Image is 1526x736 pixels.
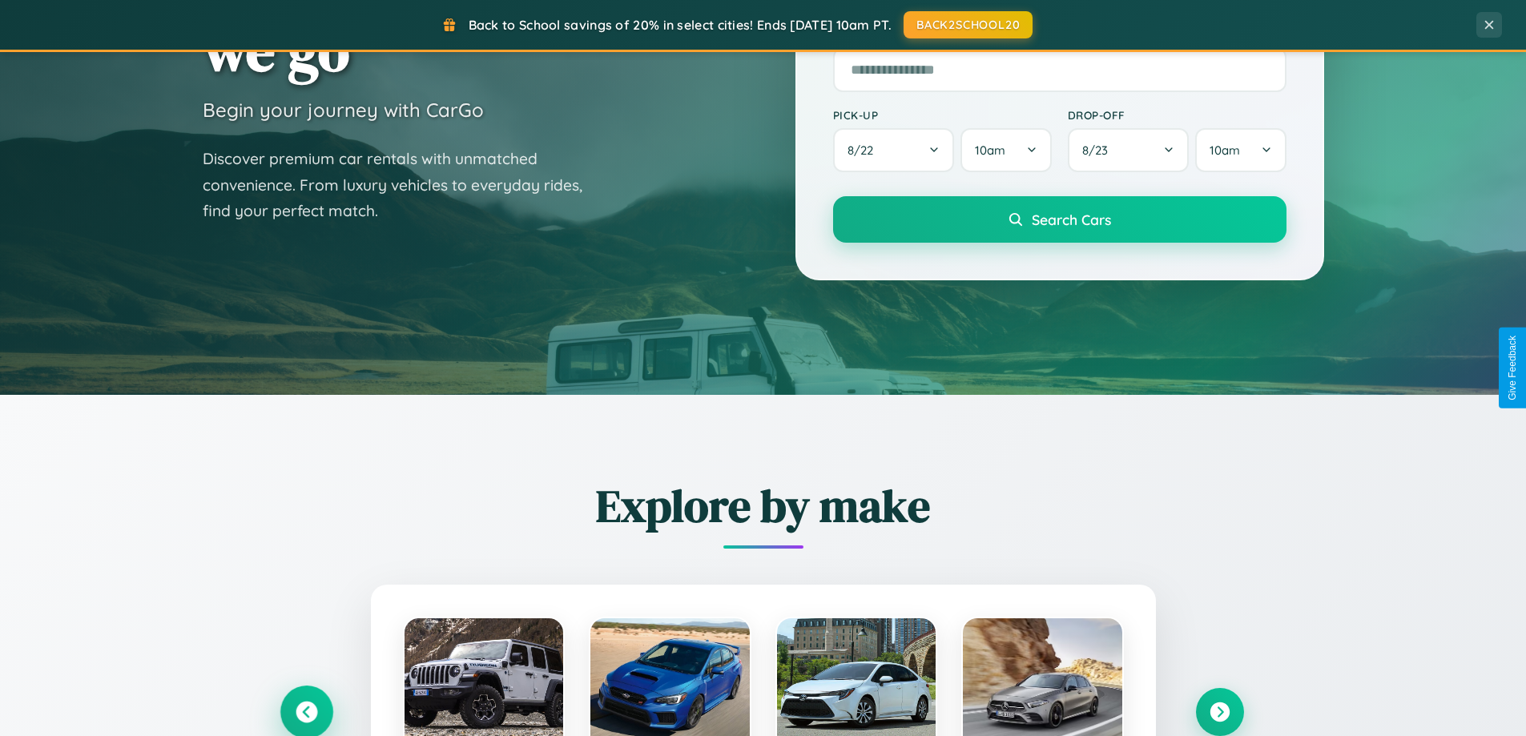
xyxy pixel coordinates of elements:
div: Give Feedback [1507,336,1518,400]
button: 8/22 [833,128,955,172]
span: 10am [1210,143,1240,158]
button: BACK2SCHOOL20 [904,11,1033,38]
span: Back to School savings of 20% in select cities! Ends [DATE] 10am PT. [469,17,892,33]
span: 8 / 22 [848,143,881,158]
span: 10am [975,143,1005,158]
span: 8 / 23 [1082,143,1116,158]
button: 10am [1195,128,1286,172]
h2: Explore by make [283,475,1244,537]
p: Discover premium car rentals with unmatched convenience. From luxury vehicles to everyday rides, ... [203,146,603,224]
label: Drop-off [1068,108,1286,122]
button: Search Cars [833,196,1286,243]
span: Search Cars [1032,211,1111,228]
label: Pick-up [833,108,1052,122]
button: 8/23 [1068,128,1190,172]
h3: Begin your journey with CarGo [203,98,484,122]
button: 10am [960,128,1051,172]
